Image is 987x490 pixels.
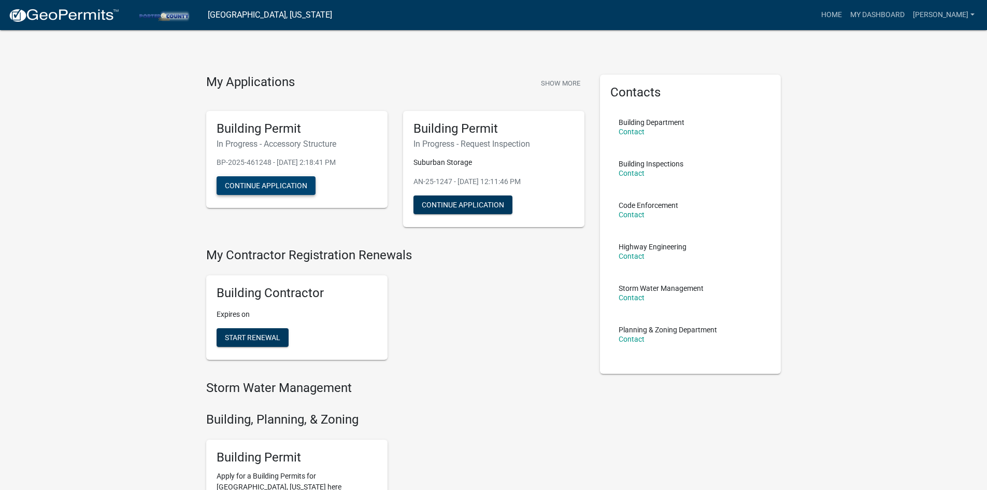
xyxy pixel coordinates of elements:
a: [GEOGRAPHIC_DATA], [US_STATE] [208,6,332,24]
h5: Building Permit [217,121,377,136]
p: BP-2025-461248 - [DATE] 2:18:41 PM [217,157,377,168]
h5: Building Permit [217,450,377,465]
a: Contact [619,128,645,136]
h6: In Progress - Accessory Structure [217,139,377,149]
span: Start Renewal [225,333,280,342]
h4: My Contractor Registration Renewals [206,248,584,263]
p: Storm Water Management [619,285,704,292]
h5: Building Contractor [217,286,377,301]
h4: My Applications [206,75,295,90]
a: Home [817,5,846,25]
a: Contact [619,169,645,177]
a: [PERSON_NAME] [909,5,979,25]
h4: Storm Water Management [206,381,584,396]
p: Planning & Zoning Department [619,326,717,333]
p: Highway Engineering [619,243,686,250]
a: Contact [619,335,645,343]
p: AN-25-1247 - [DATE] 12:11:46 PM [413,176,574,187]
button: Continue Application [217,176,316,195]
a: Contact [619,252,645,260]
button: Start Renewal [217,328,289,347]
p: Code Enforcement [619,202,678,209]
p: Suburban Storage [413,157,574,168]
button: Continue Application [413,195,512,214]
p: Building Department [619,119,684,126]
h6: In Progress - Request Inspection [413,139,574,149]
a: Contact [619,293,645,302]
h5: Contacts [610,85,771,100]
h4: Building, Planning, & Zoning [206,412,584,427]
h5: Building Permit [413,121,574,136]
a: My Dashboard [846,5,909,25]
p: Expires on [217,309,377,320]
a: Contact [619,211,645,219]
button: Show More [537,75,584,92]
p: Building Inspections [619,160,683,167]
wm-registration-list-section: My Contractor Registration Renewals [206,248,584,368]
img: Porter County, Indiana [127,8,199,22]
